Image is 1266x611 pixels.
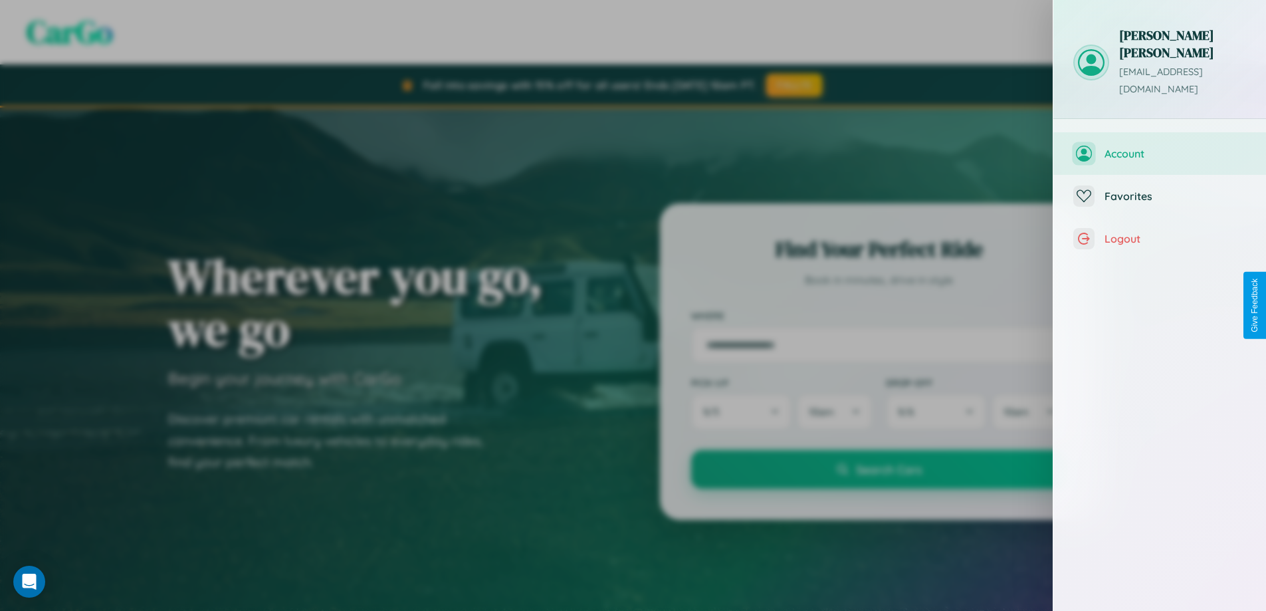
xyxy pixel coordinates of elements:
h3: [PERSON_NAME] [PERSON_NAME] [1119,27,1246,61]
button: Logout [1053,217,1266,260]
button: Favorites [1053,175,1266,217]
div: Open Intercom Messenger [13,566,45,598]
span: Favorites [1105,189,1246,203]
span: Logout [1105,232,1246,245]
button: Account [1053,132,1266,175]
span: Account [1105,147,1246,160]
p: [EMAIL_ADDRESS][DOMAIN_NAME] [1119,64,1246,98]
div: Give Feedback [1250,279,1259,332]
